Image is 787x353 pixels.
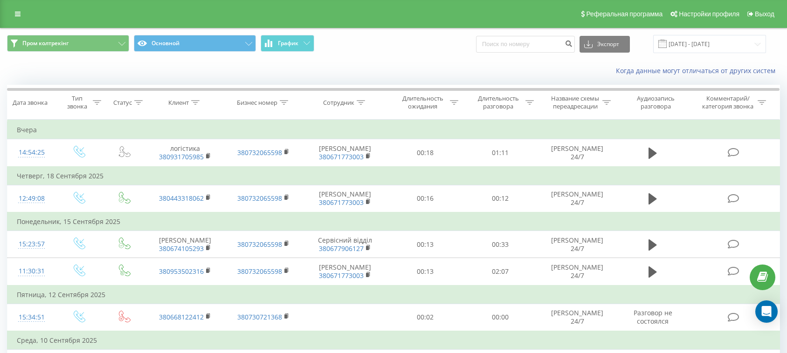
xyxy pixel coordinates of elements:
[755,10,774,18] span: Выход
[146,231,224,258] td: [PERSON_NAME]
[463,304,538,331] td: 00:00
[113,99,132,107] div: Статус
[13,99,48,107] div: Дата звонка
[7,331,780,350] td: Среда, 10 Сентября 2025
[7,167,780,185] td: Четверг, 18 Сентября 2025
[538,231,616,258] td: [PERSON_NAME] 24/7
[387,231,463,258] td: 00:13
[237,194,282,203] a: 380732065598
[159,267,204,276] a: 380953502316
[476,36,575,53] input: Поиск по номеру
[17,308,46,326] div: 15:34:51
[261,35,314,52] button: График
[7,285,780,304] td: Пятница, 12 Сентября 2025
[237,148,282,157] a: 380732065598
[634,308,672,326] span: Разговор не состоялся
[473,95,523,110] div: Длительность разговора
[463,139,538,167] td: 01:11
[323,99,354,107] div: Сотрудник
[463,258,538,285] td: 02:07
[237,240,282,249] a: 380732065598
[159,152,204,161] a: 380931705985
[538,258,616,285] td: [PERSON_NAME] 24/7
[134,35,256,52] button: Основной
[463,185,538,212] td: 00:12
[303,231,387,258] td: Сервісний відділ
[755,300,778,323] div: Open Intercom Messenger
[387,258,463,285] td: 00:13
[64,95,91,110] div: Тип звонка
[17,190,46,208] div: 12:49:08
[7,212,780,231] td: Понедельник, 15 Сентября 2025
[168,99,189,107] div: Клиент
[538,139,616,167] td: [PERSON_NAME] 24/7
[398,95,448,110] div: Длительность ожидания
[626,95,686,110] div: Аудиозапись разговора
[319,244,364,253] a: 380677906127
[616,66,780,75] a: Когда данные могут отличаться от других систем
[237,312,282,321] a: 380730721368
[319,271,364,280] a: 380671773003
[463,231,538,258] td: 00:33
[538,185,616,212] td: [PERSON_NAME] 24/7
[387,185,463,212] td: 00:16
[17,262,46,280] div: 11:30:31
[303,139,387,167] td: [PERSON_NAME]
[159,194,204,203] a: 380443318062
[387,139,463,167] td: 00:18
[237,267,282,276] a: 380732065598
[278,40,298,47] span: График
[17,143,46,162] div: 14:54:25
[7,121,780,139] td: Вчера
[319,152,364,161] a: 380671773003
[146,139,224,167] td: логістика
[580,36,630,53] button: Экспорт
[303,258,387,285] td: [PERSON_NAME]
[701,95,755,110] div: Комментарий/категория звонка
[586,10,663,18] span: Реферальная программа
[237,99,277,107] div: Бизнес номер
[319,198,364,207] a: 380671773003
[387,304,463,331] td: 00:02
[7,35,129,52] button: Пром колтрекінг
[17,235,46,253] div: 15:23:57
[22,40,69,47] span: Пром колтрекінг
[159,312,204,321] a: 380668122412
[679,10,739,18] span: Настройки профиля
[550,95,600,110] div: Название схемы переадресации
[303,185,387,212] td: [PERSON_NAME]
[538,304,616,331] td: [PERSON_NAME] 24/7
[159,244,204,253] a: 380674105293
